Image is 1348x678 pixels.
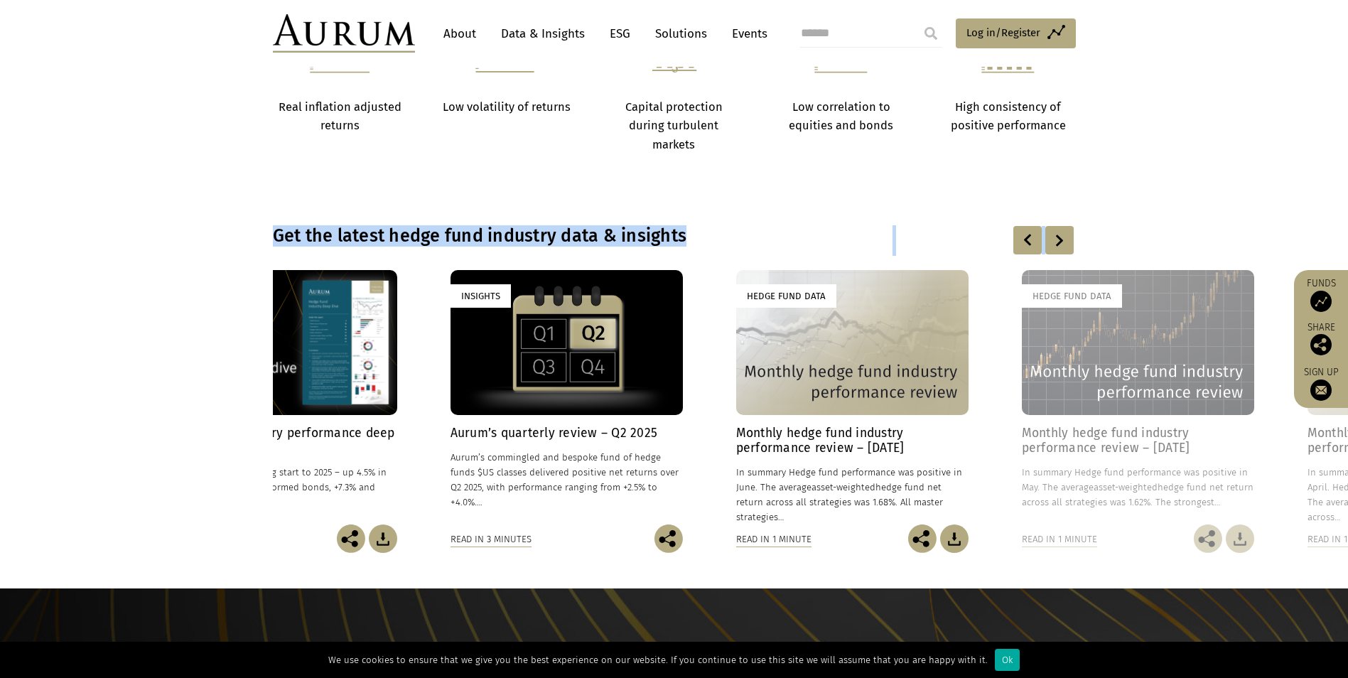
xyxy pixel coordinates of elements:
[337,524,365,553] img: Share this post
[1301,277,1341,312] a: Funds
[956,18,1076,48] a: Log in/Register
[436,21,483,47] a: About
[451,450,683,510] p: Aurum’s commingled and bespoke fund of hedge funds $US classes delivered positive net returns ove...
[273,14,415,53] img: Aurum
[917,19,945,48] input: Submit
[165,465,397,510] p: Hedge funds had a strong start to 2025 – up 4.5% in H1, albeit they underperformed bonds, +7.3% a...
[279,100,401,132] strong: Real inflation adjusted returns
[451,270,683,524] a: Insights Aurum’s quarterly review – Q2 2025 Aurum’s commingled and bespoke fund of hedge funds $U...
[494,21,592,47] a: Data & Insights
[725,21,767,47] a: Events
[1226,524,1254,553] img: Download Article
[736,465,969,525] p: In summary Hedge fund performance was positive in June. The average hedge fund net return across ...
[940,524,969,553] img: Download Article
[1310,291,1332,312] img: Access Funds
[1301,366,1341,401] a: Sign up
[1094,482,1158,493] span: asset-weighted
[1022,465,1254,510] p: In summary Hedge fund performance was positive in May. The average hedge fund net return across a...
[1301,323,1341,355] div: Share
[1022,532,1097,547] div: Read in 1 minute
[451,532,532,547] div: Read in 3 minutes
[451,426,683,441] h4: Aurum’s quarterly review – Q2 2025
[165,270,397,524] a: Hedge Fund Data Hedge fund industry performance deep dive – H1 2025 Hedge funds had a strong star...
[603,21,637,47] a: ESG
[908,524,937,553] img: Share this post
[451,284,511,308] div: Insights
[789,100,893,132] strong: Low correlation to equities and bonds
[736,426,969,456] h4: Monthly hedge fund industry performance review – [DATE]
[736,284,836,308] div: Hedge Fund Data
[273,225,893,247] h3: Get the latest hedge fund industry data & insights
[1022,426,1254,456] h4: Monthly hedge fund industry performance review – [DATE]
[966,24,1040,41] span: Log in/Register
[165,426,397,456] h4: Hedge fund industry performance deep dive – H1 2025
[1022,284,1122,308] div: Hedge Fund Data
[1310,334,1332,355] img: Share this post
[951,100,1066,132] strong: High consistency of positive performance
[995,649,1020,671] div: Ok
[736,270,969,524] a: Hedge Fund Data Monthly hedge fund industry performance review – [DATE] In summary Hedge fund per...
[369,524,397,553] img: Download Article
[1194,524,1222,553] img: Share this post
[736,532,812,547] div: Read in 1 minute
[625,100,723,151] strong: Capital protection during turbulent markets
[812,482,875,493] span: asset-weighted
[1310,380,1332,401] img: Sign up to our newsletter
[648,21,714,47] a: Solutions
[443,100,571,114] strong: Low volatility of returns
[654,524,683,553] img: Share this post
